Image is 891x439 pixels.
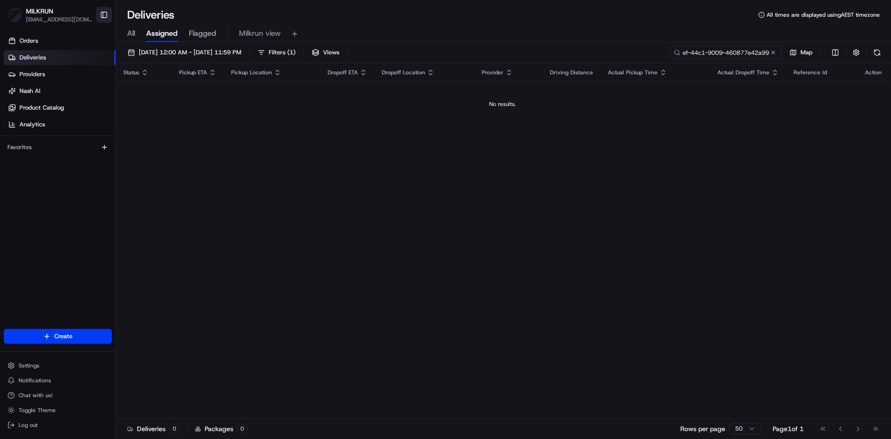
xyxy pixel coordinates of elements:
[179,69,207,76] span: Pickup ETA
[7,7,22,22] img: MILKRUN
[608,69,658,76] span: Actual Pickup Time
[4,140,112,155] div: Favorites
[127,7,174,22] h1: Deliveries
[19,37,38,45] span: Orders
[785,46,817,59] button: Map
[123,46,245,59] button: [DATE] 12:00 AM - [DATE] 11:59 PM
[4,329,112,344] button: Create
[26,16,92,23] button: [EMAIL_ADDRESS][DOMAIN_NAME]
[4,33,116,48] a: Orders
[253,46,300,59] button: Filters(1)
[139,48,241,57] span: [DATE] 12:00 AM - [DATE] 11:59 PM
[4,389,112,402] button: Chat with us!
[4,67,116,82] a: Providers
[19,362,39,369] span: Settings
[308,46,343,59] button: Views
[19,104,64,112] span: Product Catalog
[717,69,769,76] span: Actual Dropoff Time
[287,48,296,57] span: ( 1 )
[670,46,781,59] input: Type to search
[123,69,139,76] span: Status
[4,50,116,65] a: Deliveries
[550,69,593,76] span: Driving Distance
[127,424,180,433] div: Deliveries
[4,419,112,432] button: Log out
[127,28,135,39] span: All
[328,69,358,76] span: Dropoff ETA
[382,69,425,76] span: Dropoff Location
[871,46,884,59] button: Refresh
[146,28,178,39] span: Assigned
[189,28,216,39] span: Flagged
[269,48,296,57] span: Filters
[19,87,40,95] span: Nash AI
[865,69,882,76] div: Action
[19,120,45,129] span: Analytics
[54,332,72,341] span: Create
[4,117,116,132] a: Analytics
[239,28,281,39] span: Milkrun view
[323,48,339,57] span: Views
[19,377,51,384] span: Notifications
[19,421,38,429] span: Log out
[19,392,52,399] span: Chat with us!
[120,100,885,108] div: No results.
[680,424,725,433] p: Rows per page
[19,70,45,79] span: Providers
[4,4,96,26] button: MILKRUNMILKRUN[EMAIL_ADDRESS][DOMAIN_NAME]
[4,84,116,98] a: Nash AI
[4,100,116,115] a: Product Catalog
[169,425,180,433] div: 0
[767,11,880,19] span: All times are displayed using AEST timezone
[4,374,112,387] button: Notifications
[773,424,804,433] div: Page 1 of 1
[231,69,272,76] span: Pickup Location
[19,53,46,62] span: Deliveries
[195,424,247,433] div: Packages
[19,406,56,414] span: Toggle Theme
[26,7,53,16] button: MILKRUN
[794,69,827,76] span: Reference Id
[482,69,504,76] span: Provider
[4,404,112,417] button: Toggle Theme
[237,425,247,433] div: 0
[4,359,112,372] button: Settings
[801,48,813,57] span: Map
